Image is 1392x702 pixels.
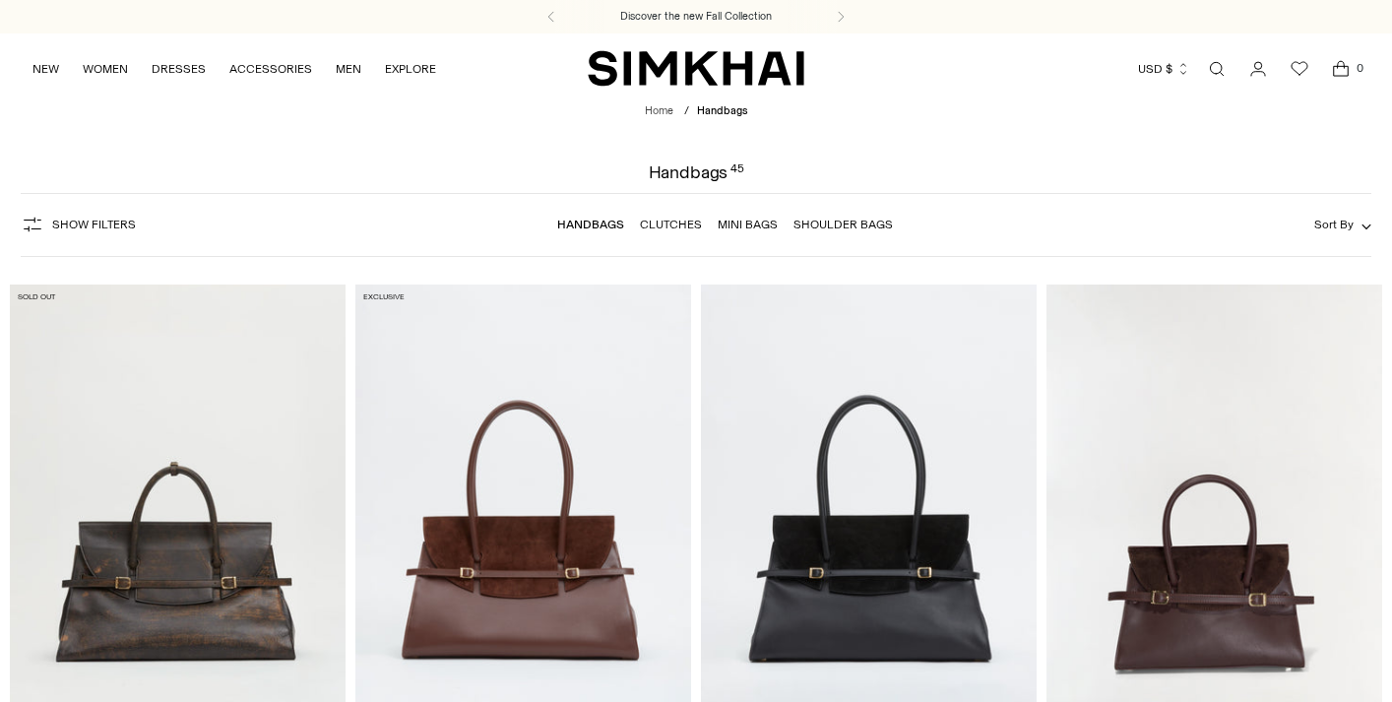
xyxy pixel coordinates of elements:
[557,204,893,245] nav: Linked collections
[640,218,702,231] a: Clutches
[697,104,747,117] span: Handbags
[1280,49,1319,89] a: Wishlist
[336,47,361,91] a: MEN
[730,163,744,181] div: 45
[229,47,312,91] a: ACCESSORIES
[645,103,747,120] nav: breadcrumbs
[684,103,689,120] div: /
[557,218,624,231] a: Handbags
[21,209,136,240] button: Show Filters
[588,49,804,88] a: SIMKHAI
[1138,47,1190,91] button: USD $
[1314,214,1371,235] button: Sort By
[645,104,673,117] a: Home
[1351,59,1368,77] span: 0
[793,218,893,231] a: Shoulder Bags
[1314,218,1354,231] span: Sort By
[83,47,128,91] a: WOMEN
[52,218,136,231] span: Show Filters
[620,9,772,25] a: Discover the new Fall Collection
[152,47,206,91] a: DRESSES
[718,218,778,231] a: Mini Bags
[1238,49,1278,89] a: Go to the account page
[385,47,436,91] a: EXPLORE
[1197,49,1236,89] a: Open search modal
[649,163,744,181] h1: Handbags
[32,47,59,91] a: NEW
[1321,49,1360,89] a: Open cart modal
